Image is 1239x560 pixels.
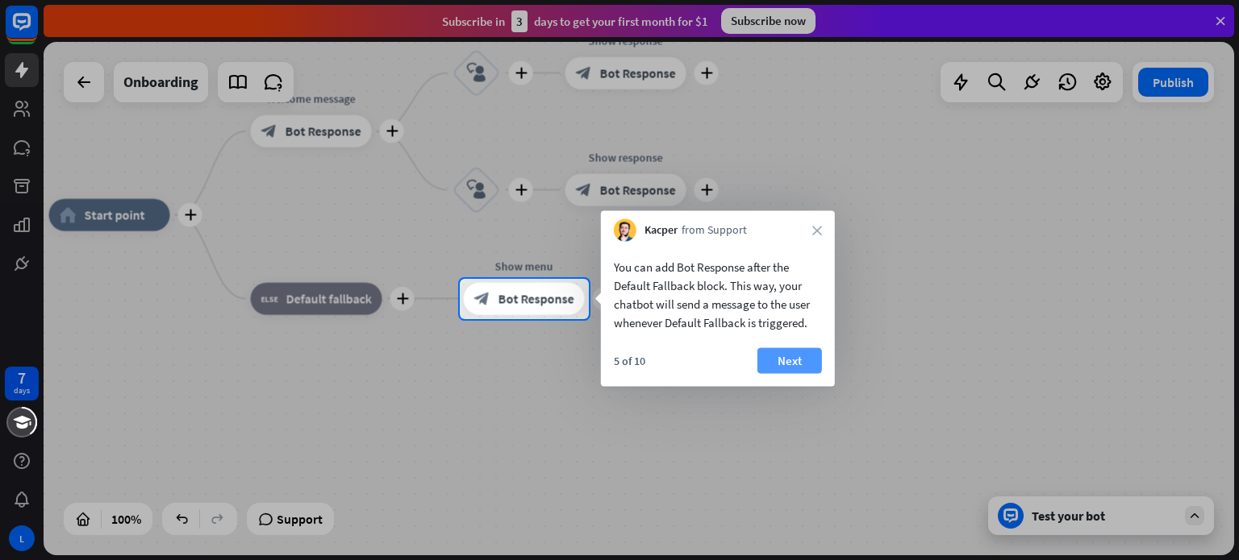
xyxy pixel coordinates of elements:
[614,258,822,332] div: You can add Bot Response after the Default Fallback block. This way, your chatbot will send a mes...
[812,226,822,235] i: close
[13,6,61,55] button: Open LiveChat chat widget
[474,291,490,307] i: block_bot_response
[614,354,645,368] div: 5 of 10
[757,348,822,374] button: Next
[682,222,747,239] span: from Support
[645,222,678,239] span: Kacper
[499,291,574,307] span: Bot Response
